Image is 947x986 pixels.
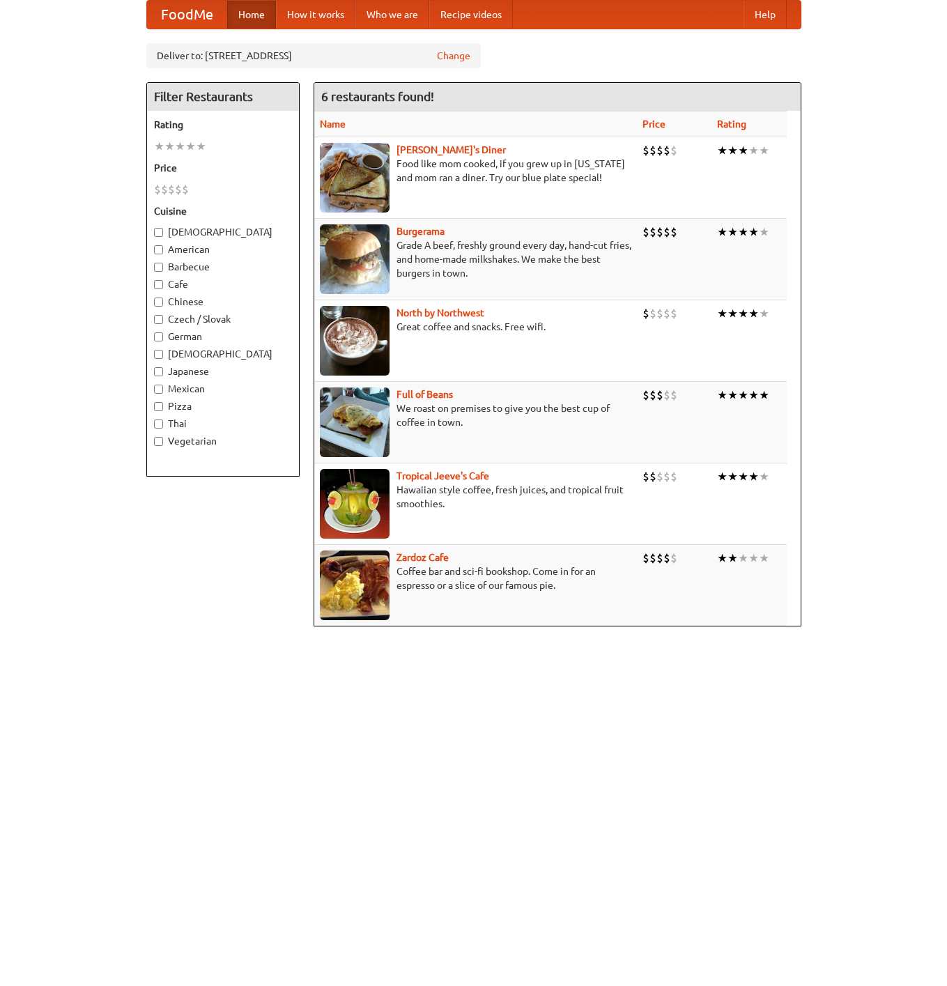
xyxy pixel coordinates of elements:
[396,226,445,237] a: Burgerama
[717,387,727,403] li: ★
[154,182,161,197] li: $
[759,469,769,484] li: ★
[146,43,481,68] div: Deliver to: [STREET_ADDRESS]
[429,1,513,29] a: Recipe videos
[717,143,727,158] li: ★
[744,1,787,29] a: Help
[717,118,746,130] a: Rating
[164,139,175,154] li: ★
[396,552,449,563] a: Zardoz Cafe
[154,225,292,239] label: [DEMOGRAPHIC_DATA]
[759,306,769,321] li: ★
[154,367,163,376] input: Japanese
[320,387,390,457] img: beans.jpg
[154,312,292,326] label: Czech / Slovak
[154,385,163,394] input: Mexican
[154,399,292,413] label: Pizza
[154,402,163,411] input: Pizza
[154,139,164,154] li: ★
[154,118,292,132] h5: Rating
[320,143,390,213] img: sallys.jpg
[154,315,163,324] input: Czech / Slovak
[642,118,665,130] a: Price
[663,550,670,566] li: $
[175,139,185,154] li: ★
[147,1,227,29] a: FoodMe
[717,469,727,484] li: ★
[649,306,656,321] li: $
[670,387,677,403] li: $
[154,330,292,344] label: German
[642,224,649,240] li: $
[196,139,206,154] li: ★
[154,437,163,446] input: Vegetarian
[168,182,175,197] li: $
[748,469,759,484] li: ★
[656,469,663,484] li: $
[154,242,292,256] label: American
[320,483,631,511] p: Hawaiian style coffee, fresh juices, and tropical fruit smoothies.
[717,306,727,321] li: ★
[663,143,670,158] li: $
[154,280,163,289] input: Cafe
[649,550,656,566] li: $
[154,419,163,429] input: Thai
[161,182,168,197] li: $
[154,382,292,396] label: Mexican
[642,469,649,484] li: $
[154,260,292,274] label: Barbecue
[396,470,489,482] a: Tropical Jeeve's Cafe
[154,364,292,378] label: Japanese
[642,550,649,566] li: $
[154,332,163,341] input: German
[663,387,670,403] li: $
[656,306,663,321] li: $
[649,224,656,240] li: $
[227,1,276,29] a: Home
[748,387,759,403] li: ★
[154,245,163,254] input: American
[642,143,649,158] li: $
[320,320,631,334] p: Great coffee and snacks. Free wifi.
[656,387,663,403] li: $
[154,263,163,272] input: Barbecue
[748,306,759,321] li: ★
[738,550,748,566] li: ★
[759,387,769,403] li: ★
[670,469,677,484] li: $
[663,469,670,484] li: $
[396,389,453,400] a: Full of Beans
[154,228,163,237] input: [DEMOGRAPHIC_DATA]
[154,295,292,309] label: Chinese
[320,550,390,620] img: zardoz.jpg
[656,550,663,566] li: $
[649,469,656,484] li: $
[738,224,748,240] li: ★
[396,307,484,318] a: North by Northwest
[727,306,738,321] li: ★
[748,224,759,240] li: ★
[320,157,631,185] p: Food like mom cooked, if you grew up in [US_STATE] and mom ran a diner. Try our blue plate special!
[738,387,748,403] li: ★
[642,387,649,403] li: $
[738,143,748,158] li: ★
[748,143,759,158] li: ★
[670,550,677,566] li: $
[437,49,470,63] a: Change
[276,1,355,29] a: How it works
[154,298,163,307] input: Chinese
[727,143,738,158] li: ★
[656,143,663,158] li: $
[649,143,656,158] li: $
[727,550,738,566] li: ★
[355,1,429,29] a: Who we are
[396,144,506,155] b: [PERSON_NAME]'s Diner
[663,224,670,240] li: $
[320,306,390,376] img: north.jpg
[154,434,292,448] label: Vegetarian
[717,224,727,240] li: ★
[320,469,390,539] img: jeeves.jpg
